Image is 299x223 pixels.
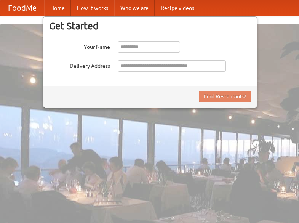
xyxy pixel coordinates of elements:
[71,0,114,16] a: How it works
[0,0,44,16] a: FoodMe
[49,41,110,51] label: Your Name
[49,20,251,32] h3: Get Started
[155,0,200,16] a: Recipe videos
[49,60,110,70] label: Delivery Address
[114,0,155,16] a: Who we are
[199,91,251,102] button: Find Restaurants!
[44,0,71,16] a: Home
